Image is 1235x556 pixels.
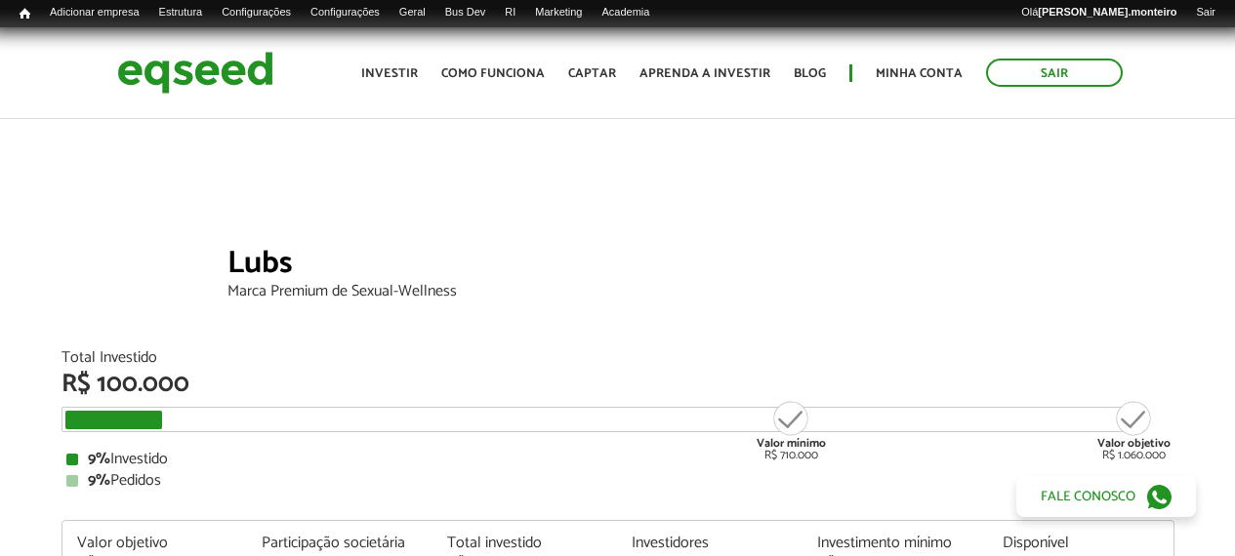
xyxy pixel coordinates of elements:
[301,5,390,20] a: Configurações
[876,67,963,80] a: Minha conta
[66,452,1170,467] div: Investido
[390,5,435,20] a: Geral
[755,399,828,461] div: R$ 710.000
[817,536,973,551] div: Investimento mínimo
[88,467,110,494] strong: 9%
[227,284,1174,299] div: Marca Premium de Sexual-Wellness
[794,67,826,80] a: Blog
[632,536,788,551] div: Investidores
[361,67,418,80] a: Investir
[1097,399,1171,461] div: R$ 1.060.000
[1003,536,1159,551] div: Disponível
[62,372,1174,397] div: R$ 100.000
[435,5,496,20] a: Bus Dev
[227,248,1174,284] div: Lubs
[1186,5,1225,20] a: Sair
[986,59,1123,87] a: Sair
[66,473,1170,489] div: Pedidos
[1011,5,1186,20] a: Olá[PERSON_NAME].monteiro
[88,446,110,472] strong: 9%
[639,67,770,80] a: Aprenda a investir
[1038,6,1176,18] strong: [PERSON_NAME].monteiro
[40,5,149,20] a: Adicionar empresa
[62,350,1174,366] div: Total Investido
[1097,434,1171,453] strong: Valor objetivo
[10,5,40,23] a: Início
[592,5,659,20] a: Academia
[212,5,301,20] a: Configurações
[568,67,616,80] a: Captar
[77,536,233,551] div: Valor objetivo
[20,7,30,20] span: Início
[262,536,418,551] div: Participação societária
[441,67,545,80] a: Como funciona
[149,5,213,20] a: Estrutura
[117,47,273,99] img: EqSeed
[525,5,592,20] a: Marketing
[447,536,603,551] div: Total investido
[1016,476,1196,517] a: Fale conosco
[757,434,826,453] strong: Valor mínimo
[495,5,525,20] a: RI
